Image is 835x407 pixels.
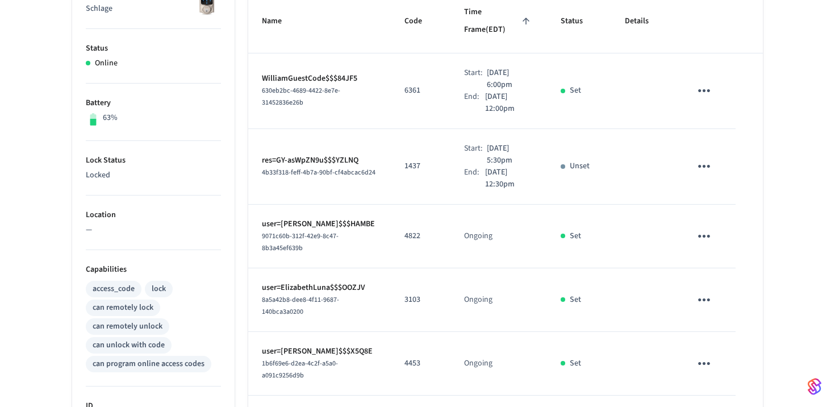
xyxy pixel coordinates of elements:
div: can remotely unlock [93,321,162,333]
p: 1437 [404,160,437,172]
p: [DATE] 12:30pm [485,167,533,190]
p: res=GY-asWpZN9u$$$YZLNQ [262,155,377,167]
p: Set [570,358,581,369]
p: Schlage [86,3,221,15]
p: 63% [103,112,118,124]
p: Battery [86,97,221,109]
p: Locked [86,169,221,181]
p: Set [570,294,581,306]
span: 4b33f318-feff-4b7a-90bf-cf4abcac6d24 [262,168,375,177]
p: Online [95,57,118,69]
p: user=ElizabethLuna$$$OOZJV [262,282,377,294]
p: Lock Status [86,155,221,167]
div: can remotely lock [93,302,153,314]
p: Unset [570,160,590,172]
span: Status [561,13,598,30]
td: Ongoing [450,268,547,332]
p: 4453 [404,358,437,369]
p: 6361 [404,85,437,97]
p: [DATE] 5:30pm [487,143,533,167]
td: Ongoing [450,205,547,268]
div: Start: [464,67,487,91]
p: Set [570,230,581,242]
p: [DATE] 6:00pm [487,67,533,91]
p: user=[PERSON_NAME]$$$HAMBE [262,218,377,230]
div: can unlock with code [93,339,165,351]
span: 1b6f69e6-d2ea-4c2f-a5a0-a091c9256d9b [262,359,338,380]
p: Status [86,43,221,55]
div: End: [464,167,486,190]
span: Time Frame(EDT) [464,3,533,39]
img: SeamLogoGradient.69752ec5.svg [808,377,821,396]
div: can program online access codes [93,358,204,370]
p: [DATE] 12:00pm [485,91,533,115]
span: Details [625,13,663,30]
div: End: [464,91,486,115]
p: 3103 [404,294,437,306]
span: 8a5a42b8-dee8-4f11-9687-140bca3a0200 [262,295,339,317]
span: 9071c60b-312f-42e9-8c47-8b3a45ef639b [262,231,339,253]
p: Location [86,209,221,221]
div: Start: [464,143,487,167]
p: user=[PERSON_NAME]$$$X5Q8E [262,346,377,358]
p: — [86,224,221,236]
p: WilliamGuestCode$$$84JF5 [262,73,377,85]
p: Set [570,85,581,97]
p: Capabilities [86,264,221,276]
span: Name [262,13,297,30]
span: Code [404,13,437,30]
div: access_code [93,283,135,295]
td: Ongoing [450,332,547,396]
div: lock [152,283,166,295]
p: 4822 [404,230,437,242]
span: 630eb2bc-4689-4422-8e7e-31452836e26b [262,86,340,107]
